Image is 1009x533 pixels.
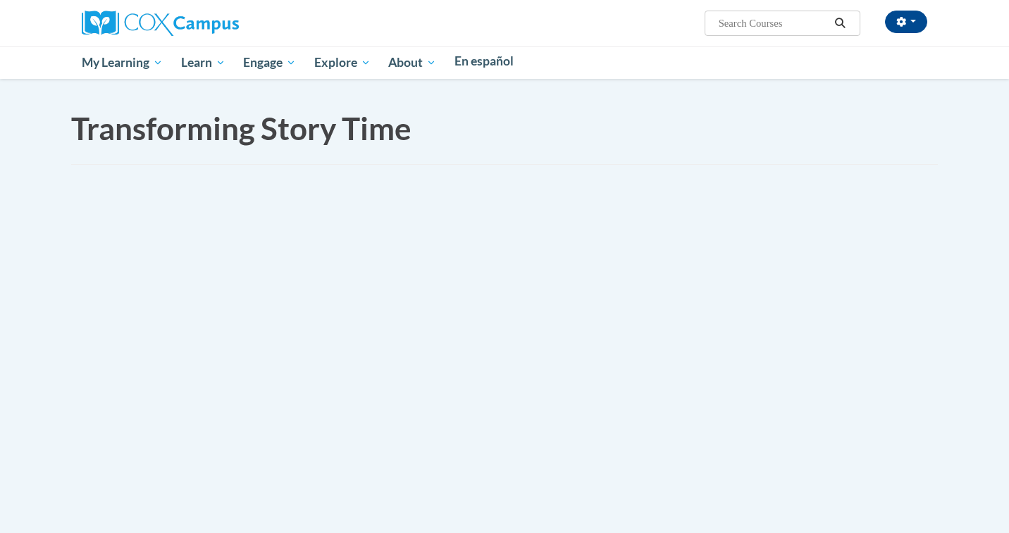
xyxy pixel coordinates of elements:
div: Main menu [61,46,948,79]
button: Account Settings [885,11,927,33]
span: Transforming Story Time [71,110,411,146]
a: En español [445,46,523,76]
a: Engage [234,46,305,79]
i:  [834,18,847,29]
a: Explore [305,46,380,79]
img: Cox Campus [82,11,239,36]
span: En español [454,54,514,68]
button: Search [830,15,851,32]
span: About [388,54,436,71]
a: Cox Campus [82,16,239,28]
a: My Learning [73,46,172,79]
a: Learn [172,46,235,79]
span: My Learning [82,54,163,71]
input: Search Courses [717,15,830,32]
span: Engage [243,54,296,71]
a: About [380,46,446,79]
span: Explore [314,54,371,71]
span: Learn [181,54,225,71]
